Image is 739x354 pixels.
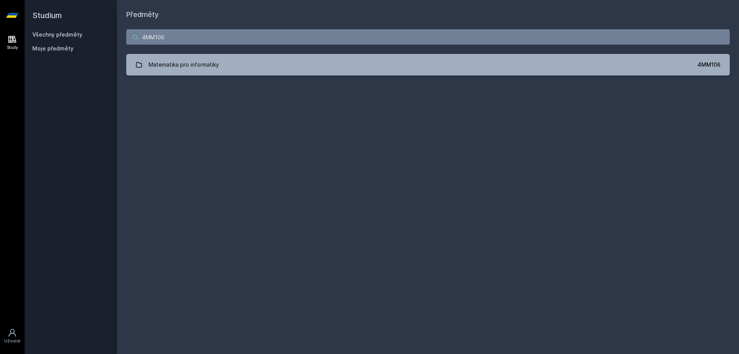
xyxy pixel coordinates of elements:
div: Matematika pro informatiky [149,57,219,72]
a: Matematika pro informatiky 4MM106 [126,54,730,75]
input: Název nebo ident předmětu… [126,29,730,45]
div: Uživatel [4,338,20,344]
a: Uživatel [2,324,23,348]
div: 4MM106 [697,61,721,69]
div: Study [7,45,18,50]
span: Moje předměty [32,45,74,52]
h1: Předměty [126,9,730,20]
a: Všechny předměty [32,31,82,38]
a: Study [2,31,23,54]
